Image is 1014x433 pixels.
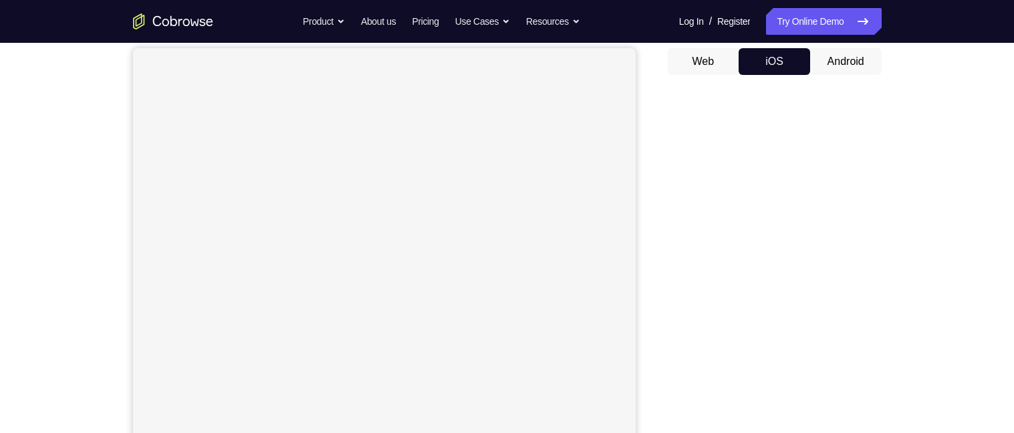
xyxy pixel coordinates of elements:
a: Pricing [412,8,438,35]
a: Log In [679,8,704,35]
button: Resources [526,8,580,35]
a: Register [717,8,750,35]
button: Web [668,48,739,75]
button: Product [303,8,345,35]
a: Go to the home page [133,13,213,29]
button: Use Cases [455,8,510,35]
span: / [709,13,712,29]
button: Android [810,48,882,75]
a: Try Online Demo [766,8,881,35]
button: iOS [739,48,810,75]
a: About us [361,8,396,35]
